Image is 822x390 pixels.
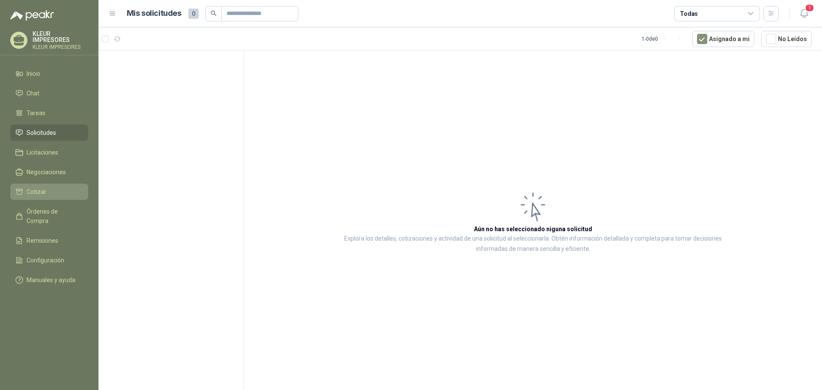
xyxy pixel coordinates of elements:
span: Chat [27,89,39,98]
h1: Mis solicitudes [127,7,182,20]
p: KLEUR IMPRESORES [33,31,88,43]
span: Licitaciones [27,148,58,157]
a: Configuración [10,252,88,268]
p: KLEUR IMPRESORES [33,45,88,50]
span: 1 [805,4,814,12]
span: Negociaciones [27,167,66,177]
span: Manuales y ayuda [27,275,75,285]
button: Asignado a mi [692,31,754,47]
a: Licitaciones [10,144,88,161]
a: Tareas [10,105,88,121]
a: Negociaciones [10,164,88,180]
a: Remisiones [10,232,88,249]
p: Explora los detalles, cotizaciones y actividad de una solicitud al seleccionarla. Obtén informaci... [330,234,736,254]
span: Cotizar [27,187,46,196]
button: 1 [796,6,812,21]
a: Chat [10,85,88,101]
span: Órdenes de Compra [27,207,80,226]
a: Solicitudes [10,125,88,141]
img: Logo peakr [10,10,54,21]
span: Configuración [27,256,64,265]
div: Todas [680,9,698,18]
span: 0 [188,9,199,19]
div: 1 - 0 de 0 [642,32,685,46]
a: Órdenes de Compra [10,203,88,229]
a: Inicio [10,65,88,82]
h3: Aún no has seleccionado niguna solicitud [474,224,592,234]
a: Manuales y ayuda [10,272,88,288]
span: Tareas [27,108,45,118]
button: No Leídos [761,31,812,47]
a: Cotizar [10,184,88,200]
span: Remisiones [27,236,58,245]
span: search [211,10,217,16]
span: Solicitudes [27,128,56,137]
span: Inicio [27,69,40,78]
